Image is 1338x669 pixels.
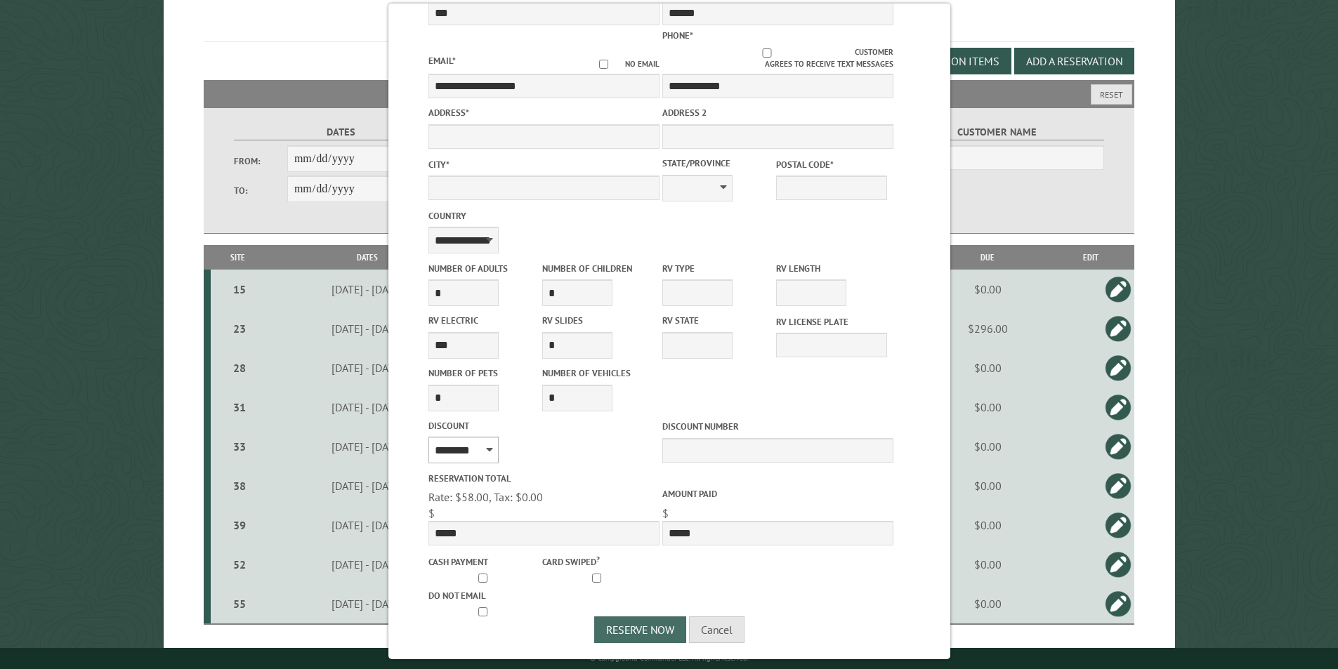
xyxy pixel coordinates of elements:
[216,518,263,532] div: 39
[268,282,467,296] div: [DATE] - [DATE]
[928,584,1047,624] td: $0.00
[216,400,263,414] div: 31
[428,490,543,504] span: Rate: $58.00, Tax: $0.00
[542,366,653,380] label: Number of Vehicles
[662,506,669,520] span: $
[594,616,686,643] button: Reserve Now
[234,184,287,197] label: To:
[662,487,893,501] label: Amount paid
[268,439,467,453] div: [DATE] - [DATE]
[268,400,467,414] div: [DATE] - [DATE]
[234,124,448,140] label: Dates
[216,322,263,336] div: 23
[216,597,263,611] div: 55
[211,245,265,270] th: Site
[268,557,467,571] div: [DATE] - [DATE]
[928,388,1047,427] td: $0.00
[689,616,745,643] button: Cancel
[428,314,539,327] label: RV Electric
[928,466,1047,505] td: $0.00
[662,106,893,119] label: Address 2
[662,420,893,433] label: Discount Number
[428,506,435,520] span: $
[428,262,539,275] label: Number of Adults
[216,479,263,493] div: 38
[776,262,887,275] label: RV Length
[776,315,887,329] label: RV License Plate
[265,245,469,270] th: Dates
[776,158,887,171] label: Postal Code
[928,545,1047,584] td: $0.00
[428,366,539,380] label: Number of Pets
[590,654,749,663] small: © Campground Commander LLC. All rights reserved.
[428,555,539,569] label: Cash payment
[204,4,1135,42] h1: Reservations
[428,55,456,67] label: Email
[268,518,467,532] div: [DATE] - [DATE]
[890,124,1104,140] label: Customer Name
[428,472,660,485] label: Reservation Total
[928,270,1047,309] td: $0.00
[216,282,263,296] div: 15
[428,589,539,602] label: Do not email
[662,157,773,170] label: State/Province
[1091,84,1132,105] button: Reset
[678,48,855,58] input: Customer agrees to receive text messages
[204,80,1135,107] h2: Filters
[662,46,893,70] label: Customer agrees to receive text messages
[662,314,773,327] label: RV State
[268,322,467,336] div: [DATE] - [DATE]
[891,48,1011,74] button: Edit Add-on Items
[928,427,1047,466] td: $0.00
[216,361,263,375] div: 28
[216,557,263,571] div: 52
[928,309,1047,348] td: $296.00
[428,158,660,171] label: City
[268,597,467,611] div: [DATE] - [DATE]
[1047,245,1134,270] th: Edit
[596,554,600,564] a: ?
[234,154,287,168] label: From:
[542,314,653,327] label: RV Slides
[1014,48,1134,74] button: Add a Reservation
[216,439,263,453] div: 33
[582,58,660,70] label: No email
[928,245,1047,270] th: Due
[662,262,773,275] label: RV Type
[542,553,653,569] label: Card swiped
[542,262,653,275] label: Number of Children
[268,361,467,375] div: [DATE] - [DATE]
[428,209,660,223] label: Country
[928,505,1047,545] td: $0.00
[928,348,1047,388] td: $0.00
[428,419,660,432] label: Discount
[662,29,693,41] label: Phone
[582,60,625,69] input: No email
[428,106,660,119] label: Address
[268,479,467,493] div: [DATE] - [DATE]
